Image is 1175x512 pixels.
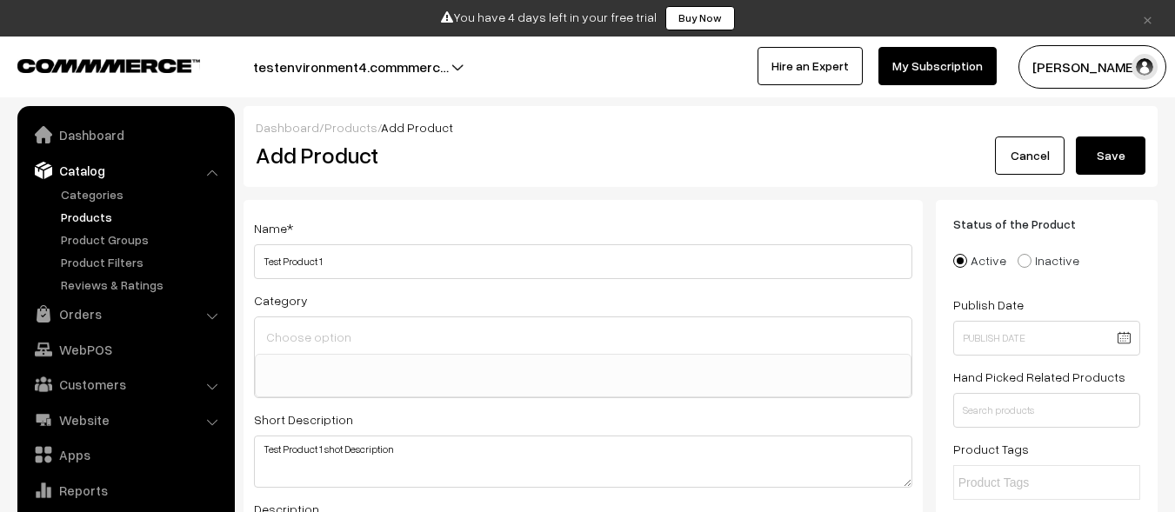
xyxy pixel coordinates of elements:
div: You have 4 days left in your free trial [6,6,1169,30]
a: Reviews & Ratings [57,276,229,294]
a: Catalog [22,155,229,186]
span: Add Product [381,120,453,135]
a: Apps [22,439,229,470]
a: WebPOS [22,334,229,365]
a: Website [22,404,229,436]
img: COMMMERCE [17,59,200,72]
a: Products [324,120,377,135]
a: Categories [57,185,229,203]
a: Cancel [995,136,1065,175]
a: Hire an Expert [758,47,863,85]
div: / / [256,118,1145,136]
input: Name [254,244,912,279]
a: Orders [22,298,229,329]
a: Customers [22,369,229,400]
a: My Subscription [878,47,997,85]
a: × [1136,8,1159,29]
span: Status of the Product [953,216,1097,231]
a: Dashboard [256,120,319,135]
label: Name [254,219,293,237]
a: Product Groups [57,230,229,249]
label: Inactive [1018,251,1079,269]
h2: Add Product [256,142,917,169]
label: Product Tags [953,440,1029,458]
input: Search products [953,393,1140,428]
a: Dashboard [22,119,229,150]
img: user [1132,54,1158,80]
button: [PERSON_NAME] [1018,45,1166,89]
label: Category [254,291,308,309]
input: Product Tags [958,474,1111,492]
a: Reports [22,475,229,506]
label: Short Description [254,410,353,429]
a: Product Filters [57,253,229,271]
a: COMMMERCE [17,54,170,75]
label: Publish Date [953,296,1024,314]
label: Active [953,251,1006,269]
label: Hand Picked Related Products [953,368,1125,386]
a: Buy Now [665,6,735,30]
input: Choose option [262,324,905,349]
a: Products [57,208,229,226]
input: Publish Date [953,321,1140,356]
button: testenvironment4.commmerc… [192,45,510,89]
button: Save [1076,136,1145,175]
